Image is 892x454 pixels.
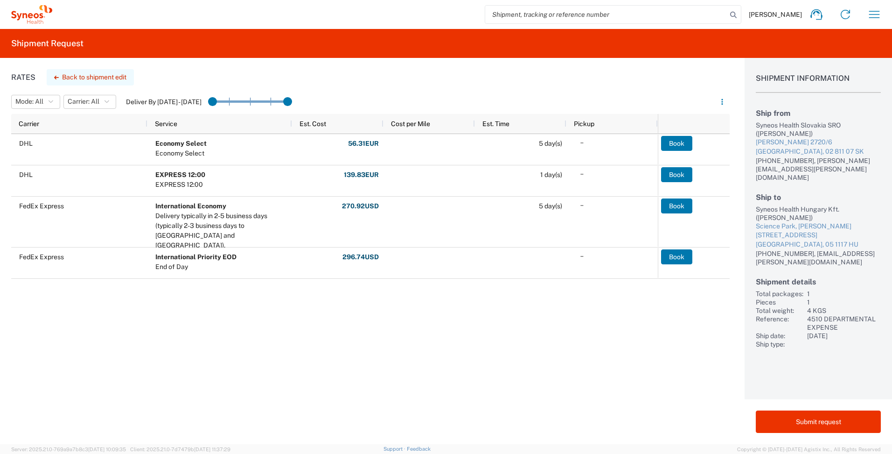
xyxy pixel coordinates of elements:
[391,120,430,128] span: Cost per Mile
[756,138,881,156] a: [PERSON_NAME] 2720/6[GEOGRAPHIC_DATA], 02 811 07 SK
[11,95,60,109] button: Mode: All
[155,139,207,149] div: Economy Select
[807,290,881,298] div: 1
[661,249,692,264] button: Book
[47,69,134,85] button: Back to shipment edit
[342,202,379,211] span: 270.92 USD
[19,171,33,178] span: DHL
[756,205,881,222] div: Syneos Health Hungary Kft. ([PERSON_NAME])
[342,253,379,262] span: 296.74 USD
[539,202,562,210] span: 5 day(s)
[756,121,881,138] div: Syneos Health Slovakia SRO ([PERSON_NAME])
[574,120,594,128] span: Pickup
[661,167,692,182] button: Book
[756,290,803,298] div: Total packages:
[88,447,126,452] span: [DATE] 10:09:35
[194,447,230,452] span: [DATE] 11:37:29
[539,140,562,147] span: 5 day(s)
[756,222,881,249] a: Science Park, [PERSON_NAME] [STREET_ADDRESS][GEOGRAPHIC_DATA], 05 1117 HU
[155,201,288,211] div: International Economy
[756,156,881,182] div: [PHONE_NUMBER], [PERSON_NAME][EMAIL_ADDRESS][PERSON_NAME][DOMAIN_NAME]
[407,446,431,452] a: Feedback
[756,411,881,433] button: Submit request
[348,139,379,148] span: 56.31 EUR
[11,447,126,452] span: Server: 2025.21.0-769a9a7b8c3
[155,120,177,128] span: Service
[15,97,43,106] span: Mode: All
[756,277,881,286] h2: Shipment details
[155,211,288,250] div: Delivery typically in 2-5 business days (typically 2-3 business days to Canada and Mexico).
[540,171,562,178] span: 1 day(s)
[11,73,35,82] h1: Rates
[63,95,116,109] button: Carrier: All
[756,147,881,156] div: [GEOGRAPHIC_DATA], 02 811 07 SK
[756,74,881,93] h1: Shipment Information
[756,222,881,240] div: Science Park, [PERSON_NAME] [STREET_ADDRESS]
[155,262,237,272] div: End of Day
[485,6,727,23] input: Shipment, tracking or reference number
[756,298,803,306] div: Pieces
[661,199,692,213] button: Book
[19,253,64,261] span: FedEx Express
[756,315,803,332] div: Reference:
[756,249,881,266] div: [PHONE_NUMBER], [EMAIL_ADDRESS][PERSON_NAME][DOMAIN_NAME]
[756,306,803,315] div: Total weight:
[342,249,379,264] button: 296.74USD
[19,140,33,147] span: DHL
[344,170,379,179] span: 139.83 EUR
[756,138,881,147] div: [PERSON_NAME] 2720/6
[155,170,205,180] div: EXPRESS 12:00
[126,98,202,106] label: Deliver By [DATE] - [DATE]
[756,332,803,340] div: Ship date:
[130,447,230,452] span: Client: 2025.21.0-7d7479b
[155,252,237,262] div: International Priority EOD
[300,120,326,128] span: Est. Cost
[343,167,379,182] button: 139.83EUR
[737,445,881,454] span: Copyright © [DATE]-[DATE] Agistix Inc., All Rights Reserved
[807,332,881,340] div: [DATE]
[341,199,379,213] button: 270.92USD
[756,193,881,202] h2: Ship to
[756,109,881,118] h2: Ship from
[348,136,379,151] button: 56.31EUR
[756,240,881,249] div: [GEOGRAPHIC_DATA], 05 1117 HU
[482,120,509,128] span: Est. Time
[155,180,205,190] div: EXPRESS 12:00
[155,149,207,158] div: Economy Select
[19,120,39,128] span: Carrier
[68,97,99,106] span: Carrier: All
[756,340,803,348] div: Ship type:
[19,202,64,210] span: FedEx Express
[807,315,881,332] div: 4510 DEPARTMENTAL EXPENSE
[807,298,881,306] div: 1
[11,38,84,49] h2: Shipment Request
[749,10,802,19] span: [PERSON_NAME]
[383,446,407,452] a: Support
[807,306,881,315] div: 4 KGS
[661,136,692,151] button: Book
